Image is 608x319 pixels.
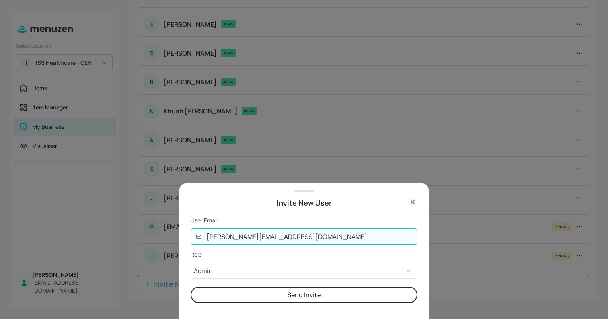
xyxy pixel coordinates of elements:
button: Send Invite [191,287,417,303]
p: Role [191,251,417,259]
p: User Email [191,216,417,224]
div: Invite New User [191,197,417,208]
div: Admin [191,263,404,279]
input: User Email [202,228,417,245]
